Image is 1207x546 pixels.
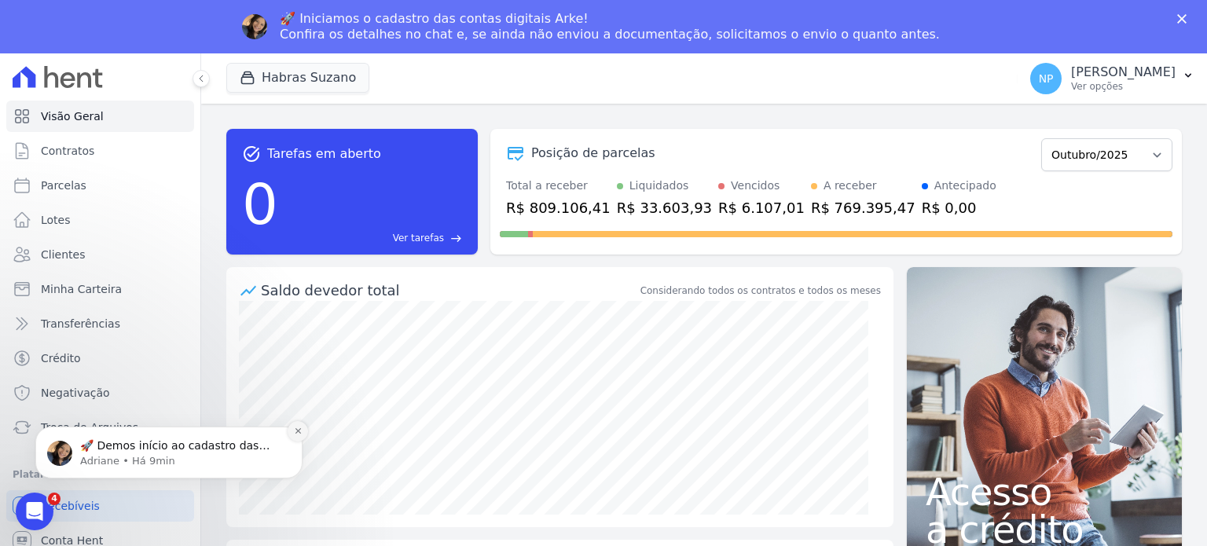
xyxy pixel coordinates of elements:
[393,231,444,245] span: Ver tarefas
[617,197,712,218] div: R$ 33.603,93
[41,212,71,228] span: Lotes
[506,178,611,194] div: Total a receber
[1018,57,1207,101] button: NP [PERSON_NAME] Ver opções
[261,280,637,301] div: Saldo devedor total
[35,113,61,138] img: Profile image for Adriane
[922,197,996,218] div: R$ 0,00
[6,101,194,132] a: Visão Geral
[731,178,780,194] div: Vencidos
[242,163,278,245] div: 0
[1177,14,1193,24] div: Fechar
[6,343,194,374] a: Crédito
[934,178,996,194] div: Antecipado
[6,204,194,236] a: Lotes
[267,145,381,163] span: Tarefas em aberto
[6,273,194,305] a: Minha Carteira
[926,473,1163,511] span: Acesso
[242,145,261,163] span: task_alt
[41,316,120,332] span: Transferências
[450,233,462,244] span: east
[41,143,94,159] span: Contratos
[506,197,611,218] div: R$ 809.106,41
[1039,73,1054,84] span: NP
[280,11,940,42] div: 🚀 Iniciamos o cadastro das contas digitais Arke! Confira os detalhes no chat e, se ainda não envi...
[48,493,61,505] span: 4
[1071,64,1176,80] p: [PERSON_NAME]
[6,135,194,167] a: Contratos
[242,14,267,39] img: Profile image for Adriane
[6,170,194,201] a: Parcelas
[41,498,100,514] span: Recebíveis
[6,490,194,522] a: Recebíveis
[41,247,85,262] span: Clientes
[6,239,194,270] a: Clientes
[41,281,122,297] span: Minha Carteira
[718,197,805,218] div: R$ 6.107,01
[41,178,86,193] span: Parcelas
[12,328,326,504] iframe: Intercom notifications mensagem
[6,412,194,443] a: Troca de Arquivos
[640,284,881,298] div: Considerando todos os contratos e todos os meses
[629,178,689,194] div: Liquidados
[6,377,194,409] a: Negativação
[68,112,268,437] span: 🚀 Demos início ao cadastro das Contas Digitais Arke! Iniciamos a abertura para clientes do modelo...
[16,493,53,530] iframe: Intercom live chat
[41,108,104,124] span: Visão Geral
[284,231,462,245] a: Ver tarefas east
[6,308,194,339] a: Transferências
[276,93,296,114] button: Dismiss notification
[68,126,271,141] p: Message from Adriane, sent Há 9min
[24,99,291,151] div: message notification from Adriane, Há 9min. 🚀 Demos início ao cadastro das Contas Digitais Arke! ...
[226,63,369,93] button: Habras Suzano
[824,178,877,194] div: A receber
[531,144,655,163] div: Posição de parcelas
[1071,80,1176,93] p: Ver opções
[811,197,915,218] div: R$ 769.395,47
